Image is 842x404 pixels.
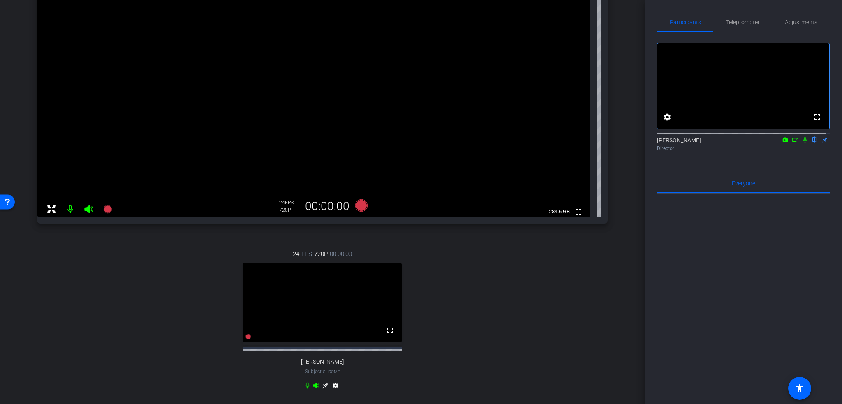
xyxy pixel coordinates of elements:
[322,369,323,374] span: -
[301,358,344,365] span: [PERSON_NAME]
[785,19,817,25] span: Adjustments
[732,180,755,186] span: Everyone
[314,249,328,259] span: 720P
[662,112,672,122] mat-icon: settings
[385,326,395,335] mat-icon: fullscreen
[285,200,294,205] span: FPS
[305,368,340,375] span: Subject
[726,19,760,25] span: Teleprompter
[331,382,340,392] mat-icon: settings
[795,383,805,393] mat-icon: accessibility
[657,145,830,152] div: Director
[812,112,822,122] mat-icon: fullscreen
[810,136,820,143] mat-icon: flip
[279,199,300,206] div: 24
[301,249,312,259] span: FPS
[574,207,583,217] mat-icon: fullscreen
[546,207,573,217] span: 284.6 GB
[670,19,701,25] span: Participants
[279,207,300,213] div: 720P
[323,369,340,374] span: Chrome
[300,199,355,213] div: 00:00:00
[657,136,830,152] div: [PERSON_NAME]
[293,249,299,259] span: 24
[330,249,352,259] span: 00:00:00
